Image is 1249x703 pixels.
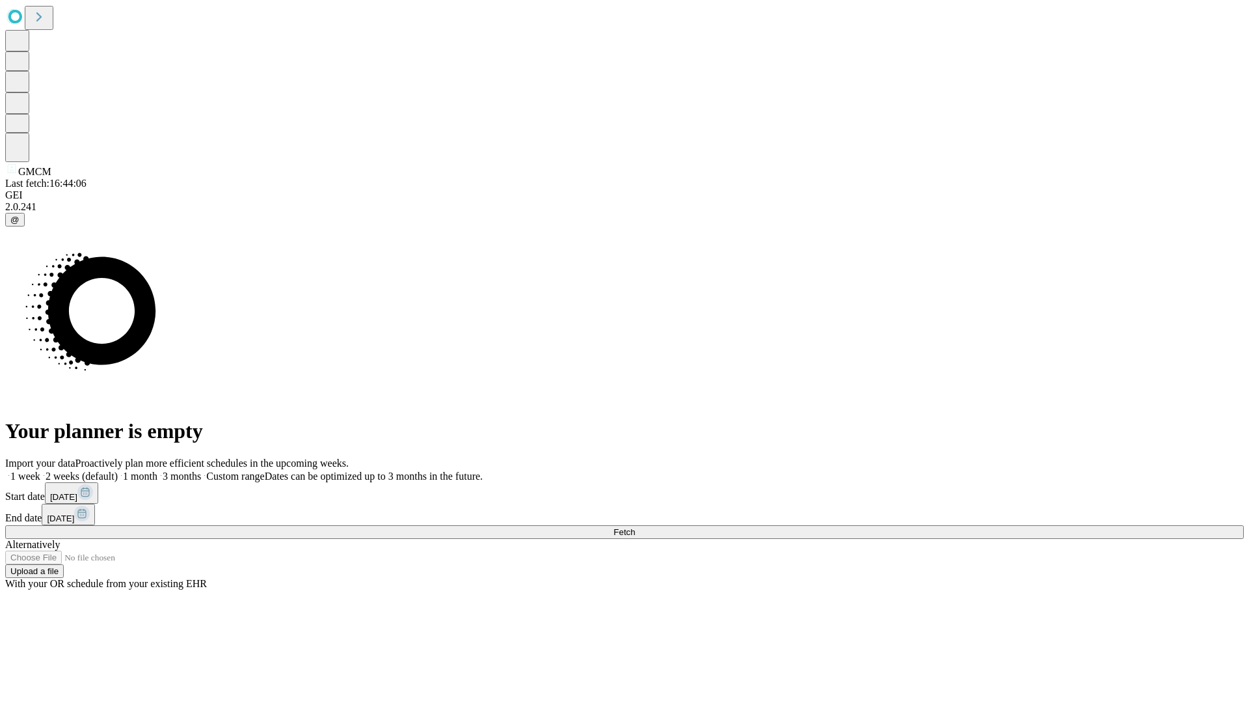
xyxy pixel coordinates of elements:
[5,419,1244,443] h1: Your planner is empty
[10,215,20,225] span: @
[5,213,25,227] button: @
[5,178,87,189] span: Last fetch: 16:44:06
[5,189,1244,201] div: GEI
[5,504,1244,525] div: End date
[46,471,118,482] span: 2 weeks (default)
[5,482,1244,504] div: Start date
[163,471,201,482] span: 3 months
[5,578,207,589] span: With your OR schedule from your existing EHR
[47,514,74,523] span: [DATE]
[5,458,75,469] span: Import your data
[5,525,1244,539] button: Fetch
[123,471,157,482] span: 1 month
[75,458,349,469] span: Proactively plan more efficient schedules in the upcoming weeks.
[206,471,264,482] span: Custom range
[10,471,40,482] span: 1 week
[5,564,64,578] button: Upload a file
[265,471,483,482] span: Dates can be optimized up to 3 months in the future.
[5,539,60,550] span: Alternatively
[50,492,77,502] span: [DATE]
[613,527,635,537] span: Fetch
[42,504,95,525] button: [DATE]
[18,166,51,177] span: GMCM
[45,482,98,504] button: [DATE]
[5,201,1244,213] div: 2.0.241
